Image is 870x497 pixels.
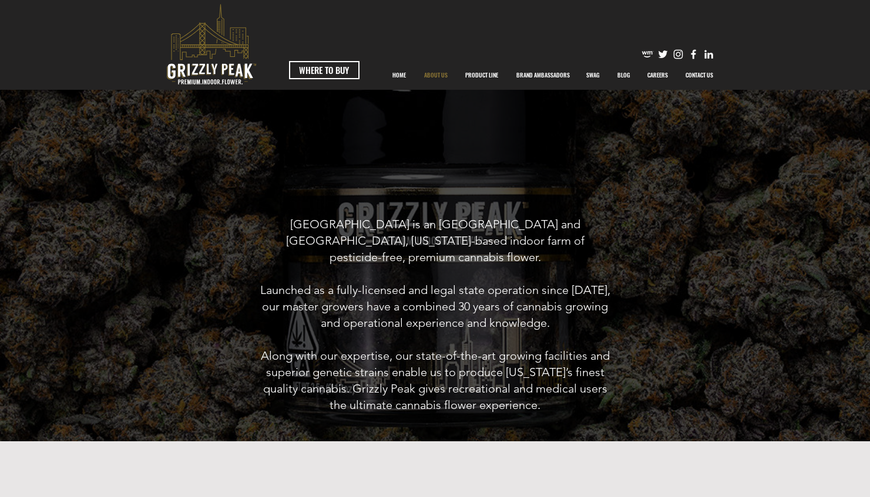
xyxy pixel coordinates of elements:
img: weedmaps [641,48,654,60]
a: CONTACT US [677,60,723,90]
img: Twitter [657,48,669,60]
nav: Site [384,60,723,90]
p: ABOUT US [418,60,454,90]
a: CAREERS [639,60,677,90]
a: BLOG [609,60,639,90]
a: HOME [384,60,415,90]
p: CONTACT US [680,60,719,90]
a: WHERE TO BUY [289,61,360,79]
p: BLOG [612,60,636,90]
ul: Social Bar [641,48,715,60]
p: HOME [387,60,412,90]
a: PRODUCT LINE [456,60,508,90]
a: ABOUT US [415,60,456,90]
img: Likedin [703,48,715,60]
span: Launched as a fully-licensed and legal state operation since [DATE], our master growers have a co... [260,283,610,330]
p: PRODUCT LINE [459,60,504,90]
a: SWAG [577,60,609,90]
p: CAREERS [641,60,674,90]
div: BRAND AMBASSADORS [508,60,577,90]
span: [GEOGRAPHIC_DATA] is an [GEOGRAPHIC_DATA] and [GEOGRAPHIC_DATA], [US_STATE]-based indoor farm of ... [286,217,585,264]
img: Facebook [687,48,700,60]
span: WHERE TO BUY [299,64,349,76]
p: SWAG [580,60,606,90]
img: Instagram [672,48,684,60]
p: BRAND AMBASSADORS [510,60,576,90]
span: Along with our expertise, our state-of-the-art growing facilities and superior genetic strains en... [261,349,610,412]
svg: premium-indoor-flower [167,4,256,84]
